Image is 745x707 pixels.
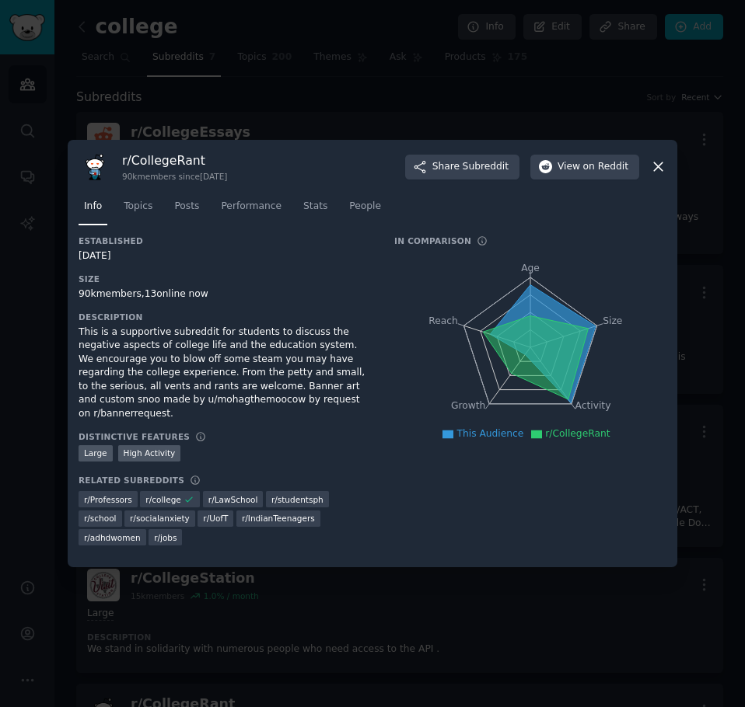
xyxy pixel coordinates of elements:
[221,200,282,214] span: Performance
[349,200,381,214] span: People
[84,513,117,524] span: r/ school
[428,315,458,326] tspan: Reach
[169,194,205,226] a: Posts
[79,431,190,442] h3: Distinctive Features
[79,235,372,246] h3: Established
[456,428,523,439] span: This Audience
[79,194,107,226] a: Info
[79,326,372,421] div: This is a supportive subreddit for students to discuss the negative aspects of college life and t...
[124,200,152,214] span: Topics
[545,428,610,439] span: r/CollegeRant
[84,200,102,214] span: Info
[79,312,372,322] h3: Description
[130,513,190,524] span: r/ socialanxiety
[208,494,258,505] span: r/ LawSchool
[603,315,622,326] tspan: Size
[79,475,184,486] h3: Related Subreddits
[451,400,485,411] tspan: Growth
[79,273,372,284] h3: Size
[122,152,227,169] h3: r/ CollegeRant
[521,263,540,273] tspan: Age
[432,160,509,174] span: Share
[575,400,611,411] tspan: Activity
[394,235,471,246] h3: In Comparison
[303,200,327,214] span: Stats
[558,160,628,174] span: View
[530,155,639,179] button: Viewon Reddit
[84,532,141,543] span: r/ adhdwomen
[405,155,519,179] button: ShareSubreddit
[242,513,315,524] span: r/ IndianTeenagers
[79,445,113,461] div: Large
[271,494,324,505] span: r/ studentsph
[154,532,177,543] span: r/ jobs
[145,494,180,505] span: r/ college
[79,249,372,263] div: [DATE]
[583,160,628,174] span: on Reddit
[344,194,386,226] a: People
[203,513,228,524] span: r/ UofT
[215,194,287,226] a: Performance
[174,200,199,214] span: Posts
[463,160,509,174] span: Subreddit
[79,287,372,301] div: 90k members, 13 online now
[298,194,333,226] a: Stats
[79,151,111,183] img: CollegeRant
[122,171,227,182] div: 90k members since [DATE]
[118,445,181,461] div: High Activity
[118,194,158,226] a: Topics
[84,494,132,505] span: r/ Professors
